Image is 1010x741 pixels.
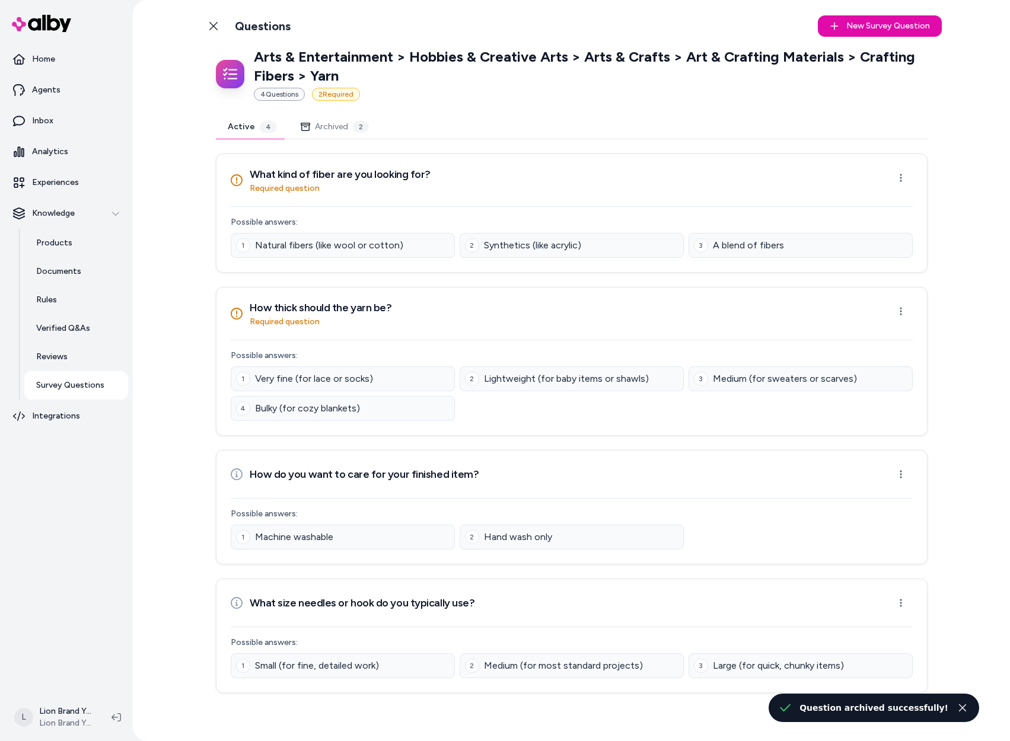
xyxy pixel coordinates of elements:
[5,107,128,135] a: Inbox
[799,701,948,715] div: Question archived successfully!
[24,314,128,343] a: Verified Q&As
[216,115,289,139] button: Active
[5,45,128,74] a: Home
[465,530,479,544] div: 2
[36,322,90,334] p: Verified Q&As
[353,121,369,133] div: 2
[254,47,928,85] p: Arts & Entertainment > Hobbies & Creative Arts > Arts & Crafts > Art & Crafting Materials > Craft...
[32,177,79,189] p: Experiences
[24,286,128,314] a: Rules
[32,410,80,422] p: Integrations
[484,372,649,386] span: Lightweight (for baby items or shawls)
[694,659,708,673] div: 3
[39,705,93,717] p: Lion Brand Yarn Shopify
[231,508,913,520] p: Possible answers:
[36,266,81,277] p: Documents
[484,659,643,673] span: Medium (for most standard projects)
[255,530,333,544] span: Machine washable
[289,115,381,139] button: Archived
[255,238,403,253] span: Natural fibers (like wool or cotton)
[236,530,250,544] div: 1
[36,237,72,249] p: Products
[7,698,102,736] button: LLion Brand Yarn ShopifyLion Brand Yarn
[250,316,392,328] p: Required question
[484,530,552,544] span: Hand wash only
[260,121,277,133] div: 4
[465,238,479,253] div: 2
[955,701,970,715] button: Close toast
[32,84,60,96] p: Agents
[32,207,75,219] p: Knowledge
[713,659,844,673] span: Large (for quick, chunky items)
[255,372,373,386] span: Very fine (for lace or socks)
[254,88,305,101] div: 4 Question s
[36,379,104,391] p: Survey Questions
[32,146,68,158] p: Analytics
[231,637,913,649] p: Possible answers:
[39,717,93,729] span: Lion Brand Yarn
[465,372,479,386] div: 2
[250,299,392,316] h3: How thick should the yarn be?
[694,372,708,386] div: 3
[235,19,291,34] h1: Questions
[713,372,857,386] span: Medium (for sweaters or scarves)
[24,257,128,286] a: Documents
[5,138,128,166] a: Analytics
[713,238,784,253] span: A blend of fibers
[24,229,128,257] a: Products
[5,199,128,228] button: Knowledge
[236,238,250,253] div: 1
[846,20,930,32] span: New Survey Question
[24,371,128,400] a: Survey Questions
[250,466,479,483] h3: How do you want to care for your finished item?
[14,708,33,727] span: L
[24,343,128,371] a: Reviews
[32,115,53,127] p: Inbox
[236,401,250,416] div: 4
[5,402,128,430] a: Integrations
[250,166,431,183] h3: What kind of fiber are you looking for?
[231,216,913,228] p: Possible answers:
[36,294,57,306] p: Rules
[818,15,942,37] button: New Survey Question
[484,238,581,253] span: Synthetics (like acrylic)
[255,659,379,673] span: Small (for fine, detailed work)
[694,238,708,253] div: 3
[236,659,250,673] div: 1
[5,76,128,104] a: Agents
[12,15,71,32] img: alby Logo
[36,351,68,363] p: Reviews
[250,183,431,194] p: Required question
[5,168,128,197] a: Experiences
[32,53,55,65] p: Home
[312,88,360,101] div: 2 Required
[236,372,250,386] div: 1
[231,350,913,362] p: Possible answers:
[465,659,479,673] div: 2
[255,401,360,416] span: Bulky (for cozy blankets)
[250,595,475,611] h3: What size needles or hook do you typically use?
